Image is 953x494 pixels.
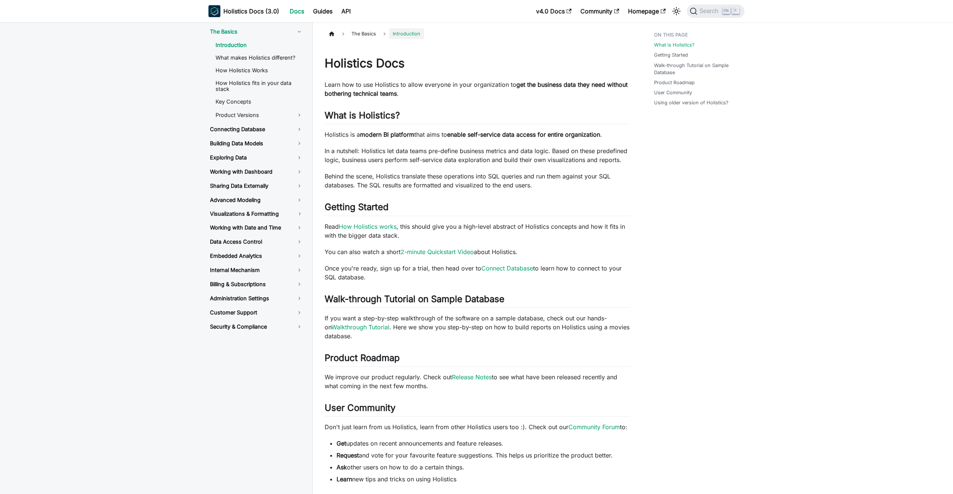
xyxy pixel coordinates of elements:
[325,402,630,417] h2: User Community
[204,123,309,136] a: Connecting Database
[204,194,309,206] a: Advanced Modeling
[447,131,600,138] strong: enable self-service data access for entire organization
[339,223,396,230] a: How Holistics works
[360,131,414,138] strong: modern BI platform
[654,79,695,86] a: Product Roadmap
[389,28,424,39] span: Introduction
[325,110,630,124] h2: What is Holistics?
[325,28,630,39] nav: Breadcrumbs
[325,172,630,190] p: Behind the scene, Holistics translate these operations into SQL queries and run them against your...
[325,130,630,139] p: Holistics is a that aims to .
[204,151,309,164] a: Exploring Data
[331,323,389,331] a: Walkthrough Tutorial
[210,52,309,63] a: What makes Holistics different?
[481,265,533,272] a: Connect Database
[290,208,309,220] button: Toggle the collapsible sidebar category 'Visualizations & Formatting'
[325,247,630,256] p: You can also watch a short about Holistics.
[325,373,630,390] p: We improve our product regularly. Check out to see what have been released recently and what comi...
[654,99,729,106] a: Using older version of Holistics?
[325,264,630,282] p: Once you're ready, sign up for a trial, then head over to to learn how to connect to your SQL dat...
[348,28,380,39] span: The Basics
[210,96,309,107] a: Key Concepts
[337,440,346,447] strong: Get
[210,65,309,76] a: How Holistics Works
[204,137,309,150] a: Building Data Models
[223,7,279,16] b: Holistics Docs (3.0)
[654,62,743,76] a: Walk-through Tutorial on Sample Database
[204,250,309,262] a: Embedded Analytics
[337,452,359,459] strong: Request
[325,314,630,341] p: If you want a step-by-step walkthrough of the software on a sample database, check out our hands-...
[204,221,309,234] a: Working with Date and Time
[325,80,630,98] p: Learn how to use Holistics to allow everyone in your organization to .
[204,292,309,305] a: Administration Settings
[325,222,630,240] p: Read , this should give you a high-level abstract of Holistics concepts and how it fits in with t...
[325,28,339,39] a: Home page
[309,5,337,17] a: Guides
[654,89,692,96] a: User Community
[325,294,630,308] h2: Walk-through Tutorial on Sample Database
[576,5,624,17] a: Community
[654,51,688,58] a: Getting Started
[732,7,739,14] kbd: K
[337,439,630,448] li: updates on recent announcements and feature releases.
[210,39,309,51] a: Introduction
[285,5,309,17] a: Docs
[654,41,695,48] a: What is Holistics?
[204,208,290,220] a: Visualizations & Formatting
[204,180,309,192] a: Sharing Data Externally
[568,423,620,431] a: Community Forum
[337,5,355,17] a: API
[325,146,630,164] p: In a nutshell: Holistics let data teams pre-define business metrics and data logic. Based on thes...
[697,8,723,15] span: Search
[204,278,309,291] a: Billing & Subscriptions
[204,235,309,248] a: Data Access Control
[337,451,630,460] li: and vote for your favourite feature suggestions. This helps us prioritize the product better.
[325,352,630,367] h2: Product Roadmap
[325,56,630,71] h1: Holistics Docs
[204,264,309,276] a: Internal Mechanism
[452,373,492,381] a: Release Notes
[208,5,279,17] a: HolisticsHolistics Docs (3.0)
[210,77,309,95] a: How Holistics fits in your data stack
[204,25,309,38] a: The Basics
[210,109,309,121] a: Product Versions
[624,5,670,17] a: Homepage
[337,475,352,483] strong: Learn
[204,165,309,178] a: Working with Dashboard
[325,422,630,431] p: Don't just learn from us Holistics, learn from other Holistics users too :). Check out our to:
[204,320,309,333] a: Security & Compliance
[201,22,313,494] nav: Docs sidebar
[532,5,576,17] a: v4.0 Docs
[325,202,630,216] h2: Getting Started
[208,5,220,17] img: Holistics
[204,306,309,319] a: Customer Support
[670,5,682,17] button: Switch between dark and light mode (currently light mode)
[687,4,745,18] button: Search
[337,475,630,484] li: new tips and tricks on using Holistics
[337,463,630,472] li: other users on how to do a certain things.
[337,463,347,471] strong: Ask
[401,248,474,256] a: 2-minute Quickstart Video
